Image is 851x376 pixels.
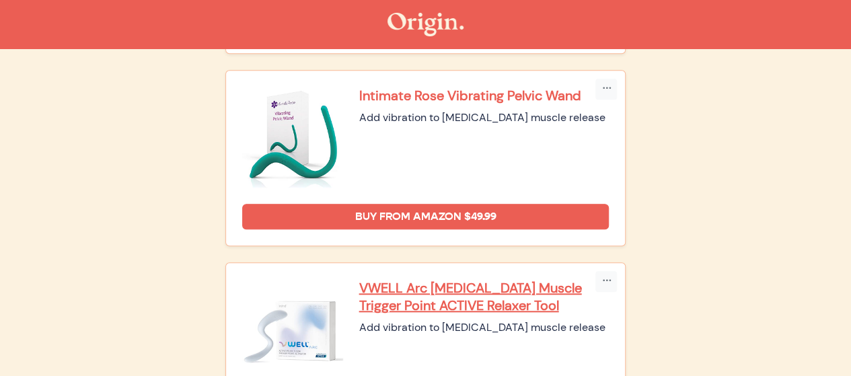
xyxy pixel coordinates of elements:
[359,279,609,314] a: VWELL Arc [MEDICAL_DATA] Muscle Trigger Point ACTIVE Relaxer Tool
[359,110,609,126] div: Add vibration to [MEDICAL_DATA] muscle release
[359,319,609,336] div: Add vibration to [MEDICAL_DATA] muscle release
[387,13,464,36] img: The Origin Shop
[359,87,609,104] a: Intimate Rose Vibrating Pelvic Wand
[242,87,343,188] img: Intimate Rose Vibrating Pelvic Wand
[242,204,609,229] a: Buy from Amazon $49.99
